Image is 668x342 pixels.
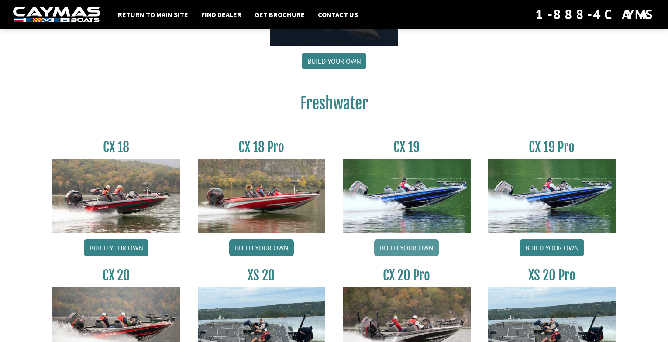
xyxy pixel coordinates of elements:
a: Contact Us [313,9,362,20]
div: 1-888-4CAYMAS [535,5,655,24]
h3: CX 19 Pro [488,139,616,155]
h3: XS 20 Pro [488,267,616,284]
a: Get Brochure [250,9,309,20]
h3: CX 19 [343,139,471,155]
h3: CX 18 [52,139,180,155]
h3: CX 20 [52,267,180,284]
img: CX-18SS_thumbnail.jpg [198,159,326,232]
h3: XS 20 [198,267,326,284]
h3: CX 18 Pro [198,139,326,155]
a: Build your own [229,239,294,256]
h3: CX 20 Pro [343,267,471,284]
img: CX19_thumbnail.jpg [343,159,471,232]
a: Build your own [374,239,439,256]
a: Build your own [520,239,584,256]
img: CX19_thumbnail.jpg [488,159,616,232]
a: Return to main site [114,9,193,20]
img: white-logo-c9c8dbefe5ff5ceceb0f0178aa75bf4bb51f6bca0971e226c86eb53dfe498488.png [13,7,100,23]
a: Find Dealer [197,9,246,20]
a: Build your own [84,239,148,256]
img: CX-18S_thumbnail.jpg [52,159,180,232]
h2: Freshwater [52,94,616,118]
a: Build your own [302,53,366,69]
